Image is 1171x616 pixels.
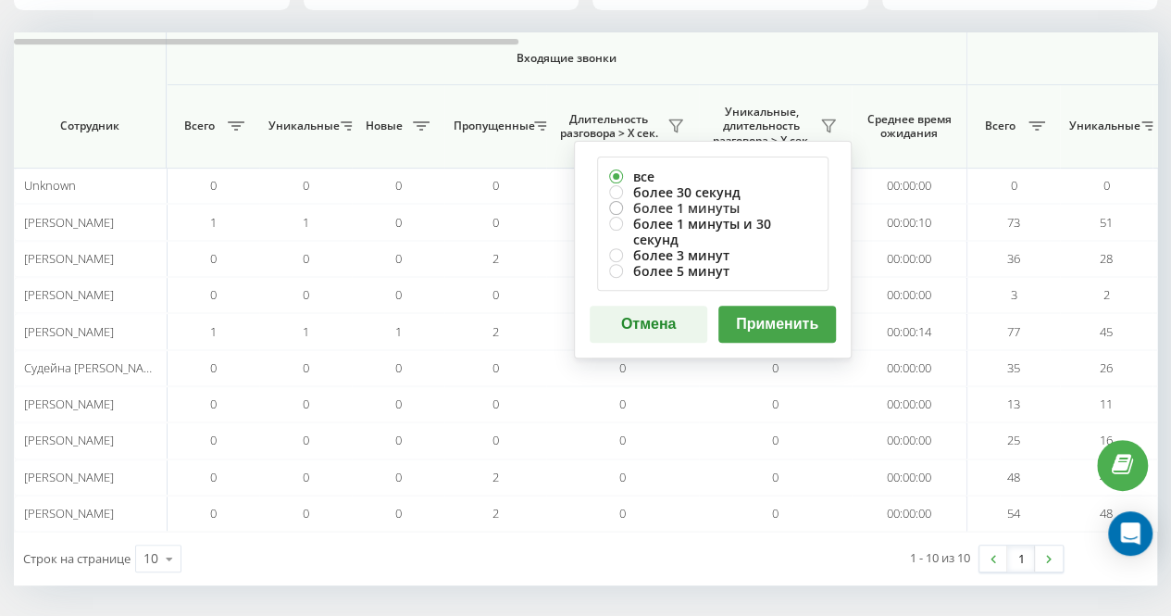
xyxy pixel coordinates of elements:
span: [PERSON_NAME] [24,396,114,412]
span: 0 [1011,177,1017,194]
td: 00:00:00 [852,350,967,386]
span: 0 [210,469,217,485]
td: 00:00:00 [852,241,967,277]
td: 00:00:00 [852,422,967,459]
span: [PERSON_NAME] [24,432,114,448]
td: 00:00:14 [852,313,967,349]
span: 0 [395,359,402,376]
span: Среднее время ожидания [866,112,953,141]
span: Входящие звонки [215,51,918,66]
span: 0 [492,396,499,412]
span: 0 [303,469,309,485]
td: 00:00:00 [852,496,967,532]
span: 0 [210,177,217,194]
span: 45 [1100,323,1113,340]
span: 0 [210,396,217,412]
span: [PERSON_NAME] [24,250,114,267]
span: Всего [977,119,1023,133]
span: 1 [303,214,309,231]
span: 2 [492,469,499,485]
span: [PERSON_NAME] [24,214,114,231]
span: 0 [395,177,402,194]
span: 77 [1007,323,1020,340]
span: 0 [492,286,499,303]
div: Open Intercom Messenger [1108,511,1152,556]
label: все [609,169,816,184]
label: более 30 секунд [609,184,816,200]
td: 00:00:00 [852,168,967,204]
span: Уникальные [1069,119,1136,133]
span: 35 [1007,359,1020,376]
span: [PERSON_NAME] [24,323,114,340]
span: [PERSON_NAME] [24,286,114,303]
span: 11 [1100,396,1113,412]
span: 2 [1103,286,1110,303]
span: 0 [210,250,217,267]
span: 0 [619,359,626,376]
span: Новые [361,119,407,133]
span: 2 [492,323,499,340]
span: 0 [772,505,779,522]
span: 0 [492,177,499,194]
div: 10 [143,549,158,568]
span: 1 [210,323,217,340]
span: 0 [210,359,217,376]
span: 54 [1007,505,1020,522]
span: 0 [395,432,402,448]
span: 0 [772,469,779,485]
span: Уникальные [268,119,335,133]
td: 00:00:00 [852,386,967,422]
span: 1 [210,214,217,231]
div: 1 - 10 из 10 [910,548,970,567]
span: 0 [303,286,309,303]
span: 0 [395,469,402,485]
span: 28 [1100,250,1113,267]
span: Длительность разговора > Х сек. [555,112,662,141]
span: 0 [395,396,402,412]
span: 0 [395,505,402,522]
span: 0 [303,250,309,267]
span: 0 [395,214,402,231]
span: 3 [1011,286,1017,303]
span: 48 [1007,469,1020,485]
td: 00:00:00 [852,459,967,496]
label: более 1 минуты и 30 секунд [609,216,816,247]
span: 0 [1103,177,1110,194]
span: 0 [210,432,217,448]
span: 1 [395,323,402,340]
td: 00:00:00 [852,277,967,313]
span: Сотрудник [30,119,150,133]
span: 0 [772,432,779,448]
button: Применить [718,306,836,343]
span: [PERSON_NAME] [24,505,114,522]
span: 48 [1100,505,1113,522]
span: 0 [395,250,402,267]
span: Строк на странице [23,550,131,567]
label: более 3 минут [609,247,816,263]
span: 0 [395,286,402,303]
span: 25 [1007,432,1020,448]
span: 26 [1100,359,1113,376]
a: 1 [1007,546,1035,572]
span: 36 [1007,250,1020,267]
span: Unknown [24,177,76,194]
span: 0 [303,177,309,194]
span: 0 [772,396,779,412]
span: [PERSON_NAME] [24,469,114,485]
span: 0 [492,432,499,448]
span: Уникальные, длительность разговора > Х сек. [708,105,815,148]
span: 13 [1007,396,1020,412]
span: 0 [303,359,309,376]
span: 0 [210,286,217,303]
span: 0 [619,396,626,412]
span: 0 [303,505,309,522]
span: 0 [619,505,626,522]
span: 16 [1100,432,1113,448]
label: более 5 минут [609,263,816,279]
button: Отмена [590,306,707,343]
span: 2 [492,250,499,267]
span: 0 [772,359,779,376]
span: 2 [492,505,499,522]
span: 0 [303,396,309,412]
span: 0 [492,359,499,376]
